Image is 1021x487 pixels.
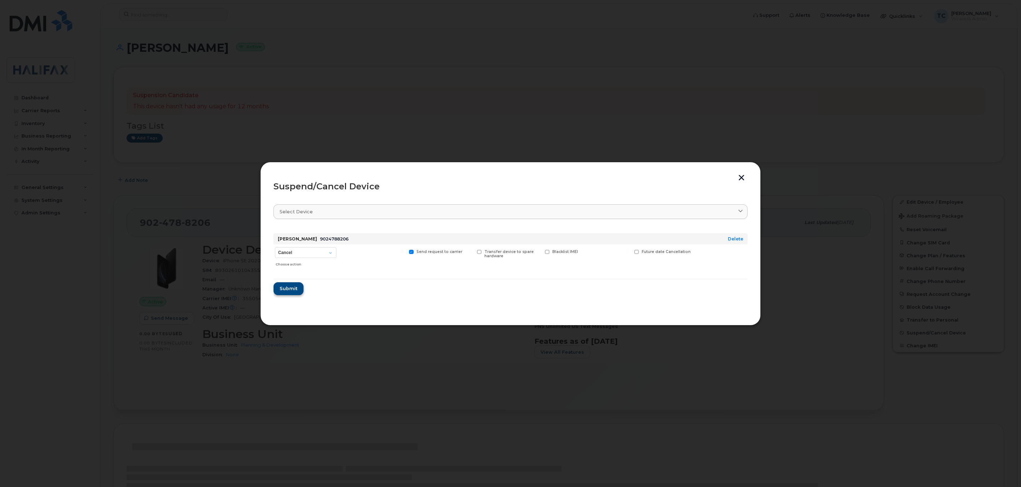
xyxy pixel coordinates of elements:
span: 9024788206 [320,236,349,242]
strong: [PERSON_NAME] [278,236,317,242]
span: Select device [280,208,313,215]
a: Delete [728,236,743,242]
span: Blacklist IMEI [552,249,578,254]
span: Transfer device to spare hardware [484,249,534,259]
input: Send request to carrier [400,250,404,253]
div: Choose action [276,259,336,267]
span: Future date Cancellation [642,249,691,254]
span: Submit [280,285,297,292]
a: Select device [273,204,748,219]
input: Blacklist IMEI [536,250,540,253]
input: Transfer device to spare hardware [468,250,472,253]
input: Future date Cancellation [626,250,629,253]
iframe: Messenger Launcher [990,456,1016,482]
div: Suspend/Cancel Device [273,182,748,191]
span: Send request to carrier [416,249,462,254]
button: Submit [273,282,304,295]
